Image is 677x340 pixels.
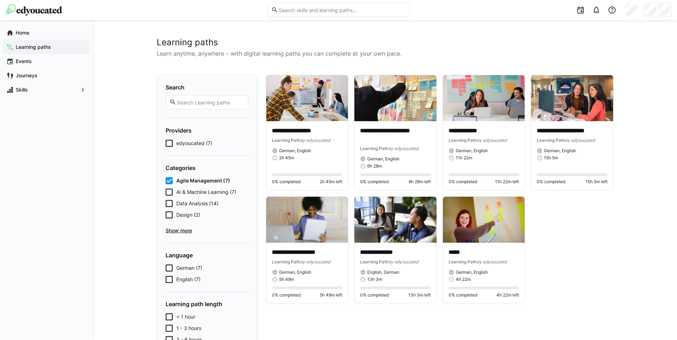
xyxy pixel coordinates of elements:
[176,313,195,320] span: < 1 hour
[388,146,418,151] span: by edyoucated
[443,75,525,121] img: image
[360,179,389,185] span: 0% completed
[360,146,388,151] span: Learning Path
[176,211,200,218] span: Design (2)
[367,156,399,162] span: German, English
[449,292,477,298] span: 0% completed
[449,179,477,185] span: 0% completed
[456,269,488,275] span: German, English
[300,138,330,143] span: by edyoucated
[266,197,348,243] img: image
[176,264,202,272] span: German (7)
[166,227,248,234] span: Show more
[409,179,431,185] span: 6h 28m left
[544,148,576,154] span: German, English
[360,259,388,264] span: Learning Path
[176,325,201,332] span: 1 - 3 hours
[176,140,212,147] span: edyoucated (7)
[320,292,342,298] span: 5h 49m left
[279,277,294,282] span: 5h 49m
[279,148,311,154] span: German, English
[176,200,218,207] span: Data Analysis (14)
[456,277,471,282] span: 4h 22m
[176,276,201,283] span: English (7)
[586,179,607,185] span: 15h 5m left
[272,179,300,185] span: 0% completed
[537,179,565,185] span: 0% completed
[477,138,507,143] span: by edyoucated
[166,127,248,134] h4: Providers
[279,155,294,161] span: 2h 45m
[531,75,613,121] img: image
[320,179,342,185] span: 2h 45m left
[166,252,248,259] h4: Language
[537,138,565,143] span: Learning Path
[157,37,613,48] h2: Learning paths
[278,7,406,13] input: Search skills and learning paths…
[354,75,436,121] img: image
[367,269,399,275] span: English, German
[496,292,519,298] span: 4h 22m left
[176,177,230,184] span: Agile Management (7)
[272,138,300,143] span: Learning Path
[166,84,248,91] h4: Search
[367,163,382,169] span: 6h 28m
[544,155,558,161] span: 15h 5m
[157,49,613,58] p: Learn anytime, anywhere – with digital learning paths you can complete at your own pace.
[449,259,477,264] span: Learning Path
[272,292,300,298] span: 0% completed
[449,138,477,143] span: Learning Path
[477,259,507,264] span: by edyoucated
[176,189,236,196] span: AI & Machine Learning (7)
[300,259,330,264] span: by edyoucated
[388,259,418,264] span: by edyoucated
[367,277,382,282] span: 13h 3m
[408,292,431,298] span: 13h 3m left
[565,138,595,143] span: by edyoucated
[266,75,348,121] img: image
[495,179,519,185] span: 11h 22m left
[360,292,389,298] span: 0% completed
[272,259,300,264] span: Learning Path
[279,269,311,275] span: German, English
[354,197,436,243] img: image
[166,300,248,308] h4: Learning path length
[456,148,488,154] span: German, English
[176,99,244,105] input: Search Learning paths
[456,155,472,161] span: 11h 22m
[443,197,525,243] img: image
[166,164,248,171] h4: Categories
